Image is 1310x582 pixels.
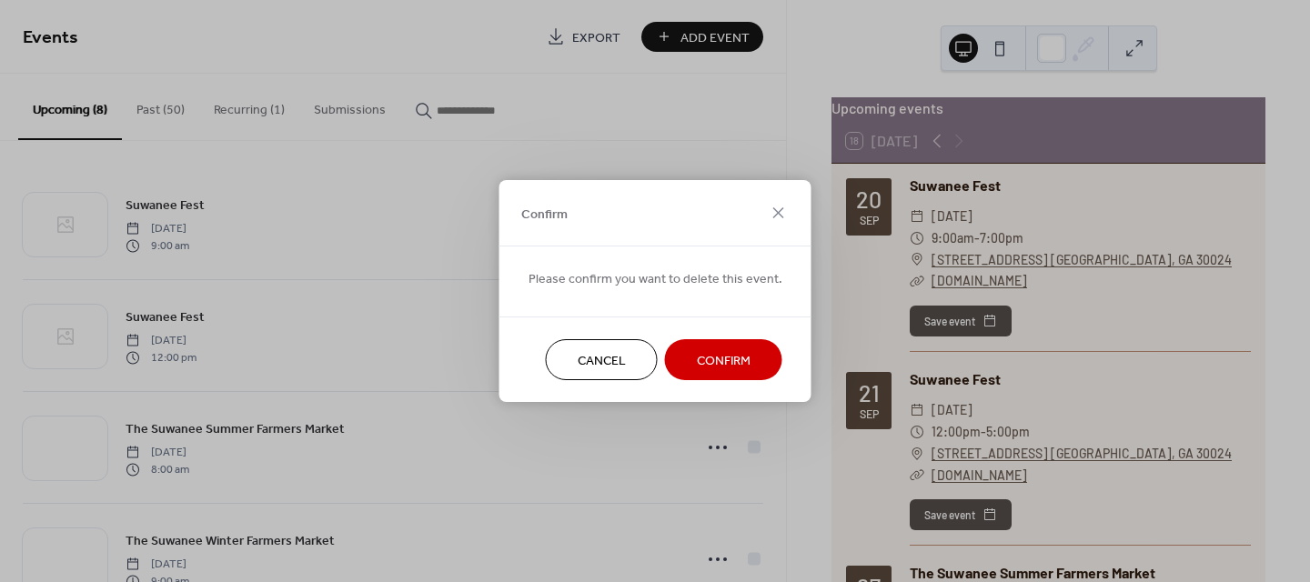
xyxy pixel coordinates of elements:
[697,352,751,371] span: Confirm
[546,339,658,380] button: Cancel
[529,270,782,289] span: Please confirm you want to delete this event.
[665,339,782,380] button: Confirm
[578,352,626,371] span: Cancel
[521,205,568,224] span: Confirm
